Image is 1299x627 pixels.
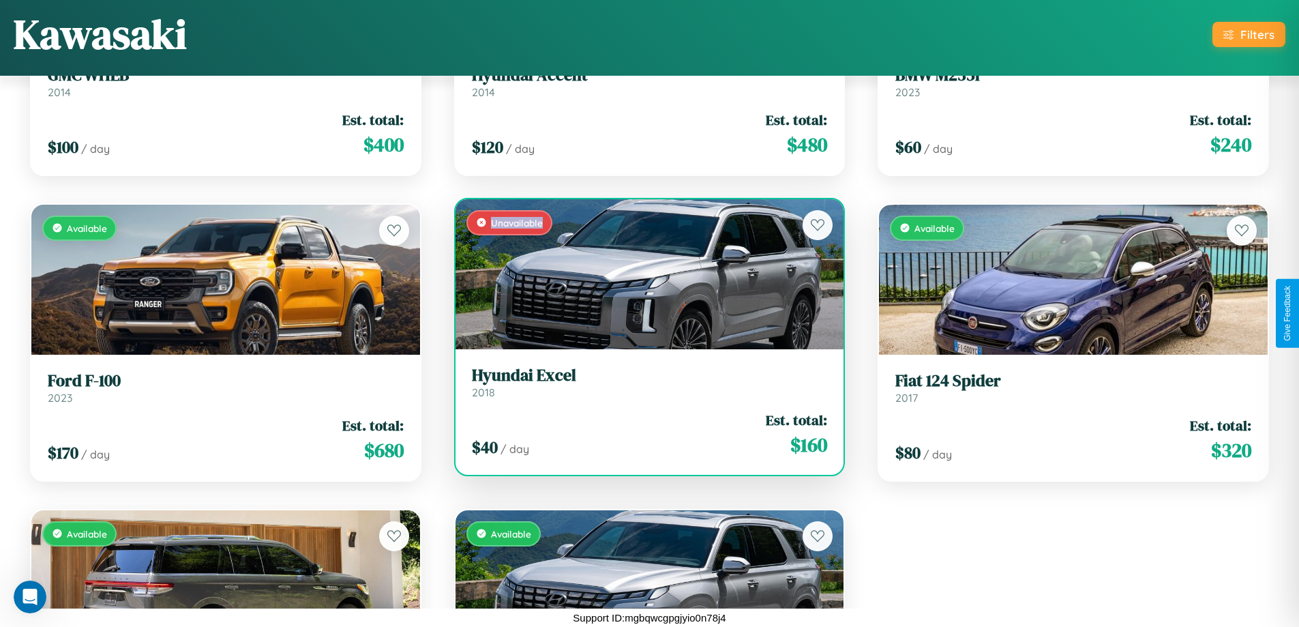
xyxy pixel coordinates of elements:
span: / day [924,142,953,156]
h3: Fiat 124 Spider [895,371,1251,391]
h3: Ford F-100 [48,371,404,391]
span: Available [67,528,107,540]
div: Give Feedback [1283,286,1292,341]
span: $ 400 [363,131,404,158]
span: $ 60 [895,136,921,158]
span: $ 40 [472,436,498,458]
span: 2014 [48,85,71,99]
span: $ 240 [1210,131,1251,158]
span: $ 120 [472,136,503,158]
h3: Hyundai Accent [472,65,828,85]
span: Available [491,528,531,540]
span: 2018 [472,385,495,399]
a: Hyundai Excel2018 [472,366,828,399]
span: 2017 [895,391,918,405]
span: $ 170 [48,441,78,464]
span: 2023 [895,85,920,99]
h1: Kawasaki [14,6,187,62]
span: Unavailable [491,217,543,229]
span: Est. total: [766,110,827,130]
span: / day [81,142,110,156]
span: $ 680 [364,437,404,464]
a: GMC WHEB2014 [48,65,404,99]
span: $ 100 [48,136,78,158]
span: $ 480 [787,131,827,158]
span: Available [67,222,107,234]
h3: Hyundai Excel [472,366,828,385]
a: Hyundai Accent2014 [472,65,828,99]
span: Est. total: [766,410,827,430]
span: $ 160 [790,431,827,458]
span: 2023 [48,391,72,405]
span: Est. total: [1190,415,1251,435]
span: Est. total: [342,415,404,435]
span: $ 80 [895,441,921,464]
h3: BMW M235i [895,65,1251,85]
span: Est. total: [1190,110,1251,130]
div: Filters [1240,27,1274,42]
iframe: Intercom live chat [14,581,46,613]
a: Ford F-1002023 [48,371,404,405]
h3: GMC WHEB [48,65,404,85]
p: Support ID: mgbqwcgpgjyio0n78j4 [573,609,726,627]
span: 2014 [472,85,495,99]
span: Est. total: [342,110,404,130]
a: Fiat 124 Spider2017 [895,371,1251,405]
span: Available [914,222,955,234]
button: Filters [1212,22,1285,47]
span: / day [506,142,535,156]
span: / day [923,448,952,461]
a: BMW M235i2023 [895,65,1251,99]
span: $ 320 [1211,437,1251,464]
span: / day [501,442,529,456]
span: / day [81,448,110,461]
